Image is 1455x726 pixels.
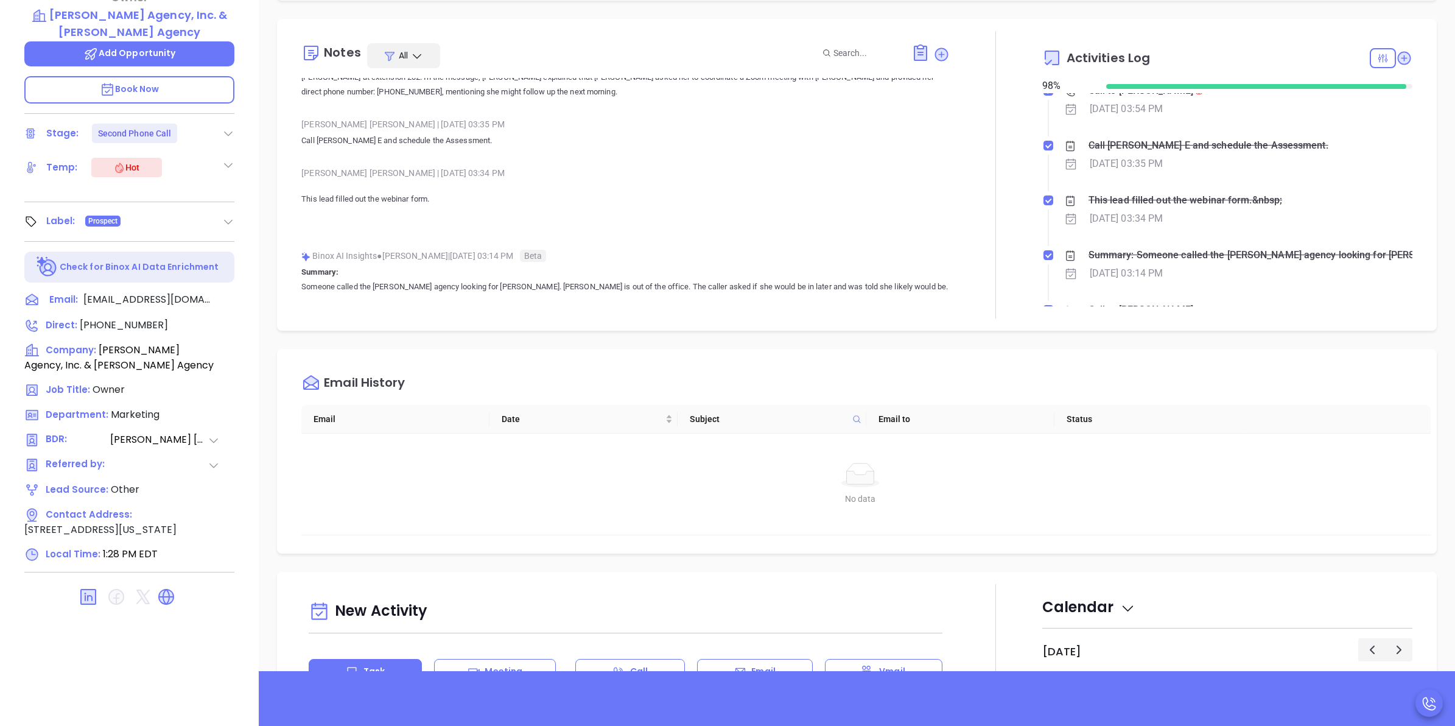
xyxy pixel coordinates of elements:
[301,405,489,434] th: Email
[502,412,663,426] span: Date
[1089,191,1282,210] div: This lead filled out the webinar form.&nbsp;
[46,124,79,143] div: Stage:
[98,124,172,143] div: Second Phone Call
[363,665,385,678] p: Task
[309,596,942,627] div: New Activity
[46,548,100,560] span: Local Time:
[37,256,58,278] img: Ai-Enrich-DaqCidB-.svg
[866,405,1054,434] th: Email to
[46,432,109,448] span: BDR:
[46,344,96,356] span: Company:
[316,492,1404,506] div: No data
[49,292,78,308] span: Email:
[60,261,219,273] p: Check for Binox AI Data Enrichment
[630,665,648,678] p: Call
[80,318,168,332] span: [PHONE_NUMBER]
[1090,264,1163,283] div: [DATE] 03:14 PM
[301,267,338,277] b: Summary:
[301,280,949,309] p: Someone called the [PERSON_NAME] agency looking for [PERSON_NAME]. [PERSON_NAME] is out of the of...
[301,247,949,265] div: Binox AI Insights [PERSON_NAME] | [DATE] 03:14 PM
[485,665,522,678] p: Meeting
[110,432,208,448] span: [PERSON_NAME] [PERSON_NAME]
[46,319,77,331] span: Direct :
[46,408,108,421] span: Department:
[1385,638,1412,661] button: Next day
[1089,301,1193,319] div: Call to [PERSON_NAME]
[93,382,125,396] span: Owner
[833,46,898,60] input: Search...
[24,7,234,40] a: [PERSON_NAME] Agency, Inc. & [PERSON_NAME] Agency
[1358,638,1386,661] button: Previous day
[1042,645,1081,658] h2: [DATE]
[24,523,177,537] span: [STREET_ADDRESS][US_STATE]
[46,508,132,521] span: Contact Address:
[1090,155,1163,173] div: [DATE] 03:35 PM
[301,133,949,148] p: Call [PERSON_NAME] E and schedule the Assessment.
[301,252,310,261] img: svg%3e
[46,383,90,396] span: Job Title:
[399,49,408,62] span: All
[46,212,75,230] div: Label:
[111,482,139,496] span: Other
[489,405,678,434] th: Date
[111,407,160,421] span: Marketing
[324,376,405,393] div: Email History
[46,483,108,496] span: Lead Source:
[88,214,118,228] span: Prospect
[301,115,949,133] div: [PERSON_NAME] [PERSON_NAME] [DATE] 03:35 PM
[1042,597,1135,617] span: Calendar
[437,119,439,129] span: |
[879,665,905,678] p: Vmail
[301,192,949,206] p: This lead filled out the webinar form.
[113,160,139,175] div: Hot
[377,251,382,261] span: ●
[46,457,109,473] span: Referred by:
[324,46,361,58] div: Notes
[690,412,847,426] span: Subject
[1054,405,1243,434] th: Status
[751,665,776,678] p: Email
[301,164,949,182] div: [PERSON_NAME] [PERSON_NAME] [DATE] 03:34 PM
[1089,136,1328,155] div: Call [PERSON_NAME] E and schedule the Assessment.
[520,250,546,262] span: Beta
[1089,246,1415,264] div: Summary: Someone called the [PERSON_NAME] agency looking for [PERSON_NAME]. [PERSON_NAME] is out ...
[1067,52,1150,64] span: Activities Log
[437,168,439,178] span: |
[46,158,78,177] div: Temp:
[100,83,160,95] span: Book Now
[83,292,211,307] span: [EMAIL_ADDRESS][DOMAIN_NAME]
[1090,210,1163,228] div: [DATE] 03:34 PM
[1090,100,1163,118] div: [DATE] 03:54 PM
[83,47,176,59] span: Add Opportunity
[1042,79,1092,93] div: 98 %
[24,343,214,372] span: [PERSON_NAME] Agency, Inc. & [PERSON_NAME] Agency
[103,547,158,561] span: 1:28 PM EDT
